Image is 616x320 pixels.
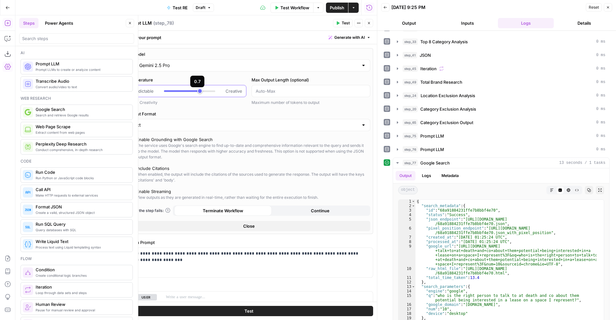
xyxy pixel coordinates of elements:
[398,289,415,293] div: 14
[124,283,373,289] label: Chat
[226,88,242,94] span: Creative
[398,235,415,240] div: 7
[596,133,605,139] span: 0 ms
[36,307,127,313] span: Pause for manual review and approval
[403,38,418,45] span: step_33
[398,266,415,275] div: 10
[124,306,373,316] button: Test
[153,20,174,26] span: ( step_78 )
[127,100,246,105] div: Model Creativity
[596,147,605,152] span: 0 ms
[403,133,418,139] span: step_75
[21,256,133,262] div: Flow
[139,62,358,69] input: Select a model
[403,146,418,153] span: step_76
[163,3,192,13] button: Test RE
[393,90,609,101] button: 0 ms
[420,160,450,166] span: Google Search
[559,160,605,166] span: 13 seconds / 1 tasks
[136,195,318,200] div: View outputs as they are generated in real-time, rather than waiting for the entire execution to ...
[420,38,468,45] span: Top 8 Category Analysis
[136,136,213,143] div: Enable Grounding with Google Search
[398,280,415,284] div: 12
[203,207,243,214] span: Terminate Workflow
[420,65,437,72] span: Iteration
[420,133,444,139] span: Prompt LLM
[36,141,127,147] span: Perplexity Deep Research
[36,186,127,193] span: Call API
[398,226,415,235] div: 6
[420,119,473,126] span: Category Exclusion Output
[127,208,170,214] a: When the step fails:
[244,308,253,314] span: Test
[36,227,127,232] span: Query databases with SQL
[420,146,444,153] span: Prompt LLM
[398,240,415,244] div: 8
[398,213,415,217] div: 4
[420,79,462,85] span: Total Brand Research
[596,79,605,85] span: 0 ms
[596,66,605,72] span: 0 ms
[393,131,609,141] button: 0 ms
[398,307,415,311] div: 17
[36,113,127,118] span: Search and retrieve Google results
[398,204,415,208] div: 2
[333,19,353,27] button: Test
[132,122,358,128] input: Text
[256,88,366,94] input: Auto-Max
[136,143,368,160] div: The service uses Google's search engine to find up-to-date and comprehensive information relevant...
[498,18,554,28] button: Logs
[127,51,370,57] label: AI Model
[36,210,127,215] span: Create a valid, structured JSON object
[398,217,415,226] div: 5
[596,93,605,98] span: 0 ms
[121,31,377,44] div: Write your prompt
[127,77,246,83] label: Temperature
[586,3,602,12] button: Reset
[36,284,127,290] span: Iteration
[36,221,127,227] span: Run SQL Query
[36,175,127,181] span: Run Python or JavaScript code blocks
[36,130,127,135] span: Extract content from web pages
[596,39,605,45] span: 0 ms
[326,33,373,42] button: Generate with AI
[440,18,495,28] button: Inputs
[272,206,369,216] button: Continue
[36,106,127,113] span: Google Search
[398,208,415,213] div: 3
[124,239,373,246] label: System Prompt
[334,35,365,40] span: Generate with AI
[438,171,463,181] button: Metadata
[36,193,127,198] span: Make HTTP requests to external services
[280,4,309,11] span: Test Workflow
[393,50,609,60] button: 0 ms
[403,119,418,126] span: step_65
[403,160,418,166] span: step_77
[127,221,370,231] button: Close
[393,104,609,114] button: 0 ms
[393,117,609,128] button: 0 ms
[22,35,131,42] input: Search steps
[41,18,77,28] button: Power Agents
[36,266,127,273] span: Condition
[136,172,368,183] div: When enabled, the output will include the citations of the sources used to generate the response....
[19,18,38,28] button: Steps
[36,61,127,67] span: Prompt LLM
[418,171,435,181] button: Logs
[596,120,605,125] span: 0 ms
[36,301,127,307] span: Human Review
[420,106,476,112] span: Category Exclusion Analysis
[412,284,415,289] span: Toggle code folding, rows 13 through 19
[36,290,127,295] span: Loop through data sets and steps
[398,293,415,302] div: 15
[194,78,201,85] div: 0.7
[398,244,415,266] div: 9
[252,77,371,83] label: Max Output Length (optional)
[420,52,431,58] span: JSON
[21,96,133,101] div: Web research
[403,79,418,85] span: step_49
[393,37,609,47] button: 0 ms
[36,245,127,250] span: Process text using Liquid templating syntax
[398,284,415,289] div: 13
